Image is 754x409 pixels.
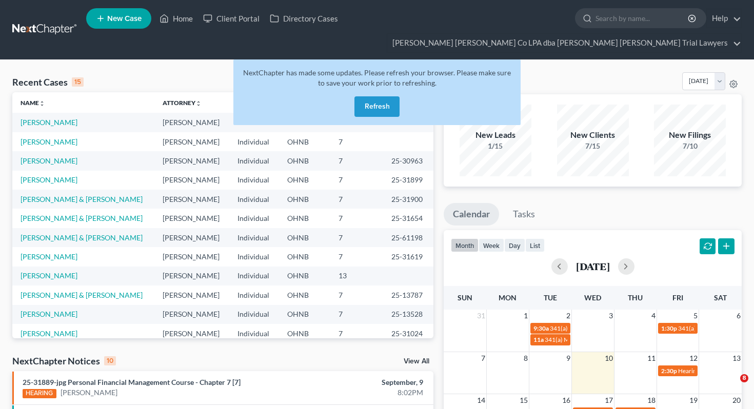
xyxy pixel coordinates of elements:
td: OHNB [279,228,330,247]
td: 7 [330,209,383,228]
div: 7/10 [654,141,726,151]
span: 341(a) Meeting of Creditors for [PERSON_NAME] & [PERSON_NAME] [545,336,732,343]
div: HEARING [23,389,56,398]
td: 25-13787 [383,285,433,304]
a: [PERSON_NAME] [21,118,77,127]
div: 8:02PM [296,387,423,398]
button: Refresh [354,96,400,117]
td: 25-30963 [383,151,433,170]
td: [PERSON_NAME] [154,267,230,285]
a: Attorneyunfold_more [163,99,202,107]
td: Individual [229,267,279,285]
td: 25-61198 [383,228,433,247]
span: NextChapter has made some updates. Please refresh your browser. Please make sure to save your wor... [243,68,511,87]
span: Mon [499,293,517,302]
td: 25-31899 [383,171,433,190]
a: [PERSON_NAME] & [PERSON_NAME] [21,233,143,242]
a: 25-31889-jpg Personal Financial Management Course - Chapter 7 [7] [23,378,241,386]
td: Individual [229,324,279,343]
a: [PERSON_NAME] [21,156,77,165]
a: Nameunfold_more [21,99,45,107]
span: 2:30p [661,367,677,375]
a: Directory Cases [265,9,343,28]
td: [PERSON_NAME] [154,151,230,170]
span: 341(a) Meeting of Creditors for [PERSON_NAME] [550,324,683,332]
i: unfold_more [195,100,202,107]
a: Tasks [504,203,544,226]
td: 25-31654 [383,209,433,228]
td: OHNB [279,190,330,209]
td: Individual [229,190,279,209]
span: New Case [107,15,142,23]
div: 10 [104,356,116,365]
td: [PERSON_NAME] [154,113,230,132]
a: [PERSON_NAME] & [PERSON_NAME] [21,291,143,299]
span: 31 [476,310,486,322]
td: 7 [330,285,383,304]
span: 13 [731,352,742,364]
i: unfold_more [39,100,45,107]
div: 15 [72,77,84,87]
span: 17 [604,394,614,406]
a: [PERSON_NAME] [21,175,77,184]
span: 16 [561,394,571,406]
td: Individual [229,132,279,151]
td: 7 [330,132,383,151]
td: [PERSON_NAME] [154,190,230,209]
span: 9 [565,352,571,364]
a: [PERSON_NAME] [21,137,77,146]
div: 1/15 [460,141,531,151]
td: [PERSON_NAME] [154,285,230,304]
td: 7 [330,190,383,209]
div: New Leads [460,129,531,141]
td: Individual [229,228,279,247]
td: 7 [330,151,383,170]
a: Home [154,9,198,28]
td: 25-31024 [383,324,433,343]
a: [PERSON_NAME] [21,271,77,280]
span: 2 [565,310,571,322]
span: 19 [688,394,699,406]
span: 6 [736,310,742,322]
div: 7/15 [557,141,629,151]
button: month [451,238,479,252]
span: 10 [604,352,614,364]
a: [PERSON_NAME] [21,310,77,318]
td: 13 [330,267,383,285]
td: OHNB [279,267,330,285]
a: [PERSON_NAME] [21,252,77,261]
span: 11 [646,352,657,364]
td: [PERSON_NAME] [154,324,230,343]
td: Individual [229,171,279,190]
span: Thu [628,293,643,302]
span: 7 [480,352,486,364]
span: Wed [584,293,601,302]
td: [PERSON_NAME] [154,171,230,190]
a: Help [707,9,741,28]
td: OHNB [279,285,330,304]
td: Individual [229,305,279,324]
td: OHNB [279,132,330,151]
td: 25-13528 [383,305,433,324]
span: 11a [533,336,544,343]
a: [PERSON_NAME] & [PERSON_NAME] [21,195,143,203]
input: Search by name... [596,9,689,28]
td: 7 [330,247,383,266]
div: September, 9 [296,377,423,387]
a: [PERSON_NAME] [21,329,77,338]
span: 18 [646,394,657,406]
span: 8 [740,374,748,382]
td: OHNB [279,305,330,324]
td: OHNB [279,324,330,343]
td: [PERSON_NAME] [154,132,230,151]
td: OHNB [279,209,330,228]
a: [PERSON_NAME] [PERSON_NAME] Co LPA dba [PERSON_NAME] [PERSON_NAME] Trial Lawyers [387,34,741,52]
button: week [479,238,504,252]
a: View All [404,358,429,365]
td: 7 [330,324,383,343]
span: 5 [692,310,699,322]
h2: [DATE] [576,261,610,272]
td: OHNB [279,171,330,190]
span: 1:30p [661,324,677,332]
span: 1 [523,310,529,322]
